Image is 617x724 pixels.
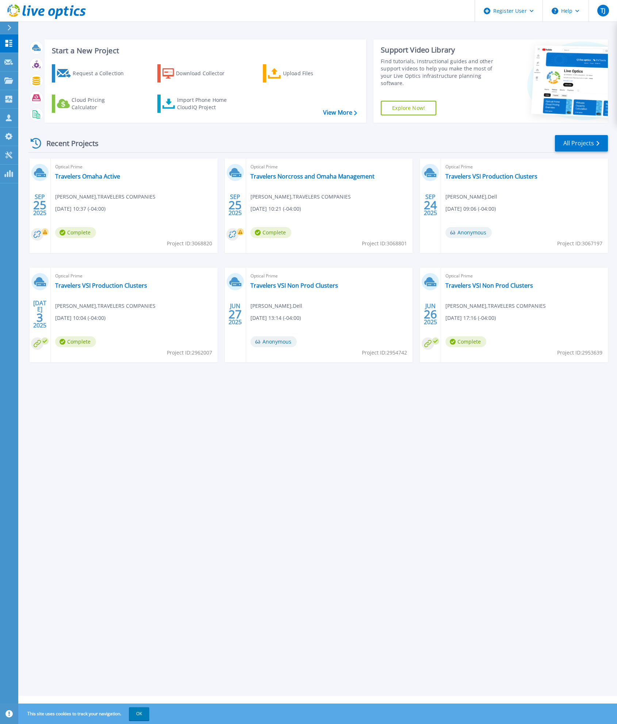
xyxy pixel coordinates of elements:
span: 25 [33,202,46,208]
a: View More [323,109,357,116]
span: [DATE] 10:37 (-04:00) [55,205,106,213]
span: 25 [229,202,242,208]
div: SEP 2025 [33,192,47,218]
div: SEP 2025 [228,192,242,218]
span: [PERSON_NAME] , Dell [445,193,497,201]
span: Complete [250,227,291,238]
span: Optical Prime [250,272,409,280]
a: Upload Files [263,64,344,83]
span: Optical Prime [55,163,213,171]
div: Download Collector [176,66,234,81]
div: Support Video Library [381,45,499,55]
span: [PERSON_NAME] , TRAVELERS COMPANIES [55,193,156,201]
span: 24 [424,202,437,208]
span: [PERSON_NAME] , TRAVELERS COMPANIES [445,302,546,310]
div: Find tutorials, instructional guides and other support videos to help you make the most of your L... [381,58,499,87]
a: Travelers Omaha Active [55,173,120,180]
span: Optical Prime [250,163,409,171]
span: Project ID: 2953639 [557,349,602,357]
span: 27 [229,311,242,317]
a: Cloud Pricing Calculator [52,95,133,113]
span: [DATE] 10:21 (-04:00) [250,205,301,213]
a: All Projects [555,135,608,152]
span: Complete [55,336,96,347]
span: Anonymous [250,336,297,347]
div: [DATE] 2025 [33,301,47,327]
div: SEP 2025 [424,192,437,218]
a: Travelers VSI Non Prod Clusters [445,282,533,289]
a: Travelers VSI Non Prod Clusters [250,282,338,289]
a: Download Collector [157,64,239,83]
a: Travelers VSI Production Clusters [55,282,147,289]
span: Project ID: 3068820 [167,240,212,248]
span: 26 [424,311,437,317]
span: [DATE] 17:16 (-04:00) [445,314,496,322]
span: Optical Prime [445,272,603,280]
span: Complete [55,227,96,238]
span: [DATE] 10:04 (-04:00) [55,314,106,322]
span: TJ [601,8,605,14]
span: Optical Prime [445,163,603,171]
span: Project ID: 3067197 [557,240,602,248]
div: JUN 2025 [424,301,437,327]
span: Complete [445,336,486,347]
div: Request a Collection [73,66,131,81]
div: Recent Projects [28,134,108,152]
span: Anonymous [445,227,492,238]
a: Request a Collection [52,64,133,83]
span: [PERSON_NAME] , TRAVELERS COMPANIES [250,193,351,201]
span: Optical Prime [55,272,213,280]
div: JUN 2025 [228,301,242,327]
span: Project ID: 2954742 [362,349,407,357]
a: Travelers Norcross and Omaha Management [250,173,375,180]
span: Project ID: 2962007 [167,349,212,357]
span: [DATE] 09:06 (-04:00) [445,205,496,213]
span: [PERSON_NAME] , Dell [250,302,302,310]
span: [PERSON_NAME] , TRAVELERS COMPANIES [55,302,156,310]
div: Import Phone Home CloudIQ Project [177,96,234,111]
span: [DATE] 13:14 (-04:00) [250,314,301,322]
h3: Start a New Project [52,47,357,55]
a: Explore Now! [381,101,436,115]
span: This site uses cookies to track your navigation. [20,707,149,720]
div: Cloud Pricing Calculator [72,96,130,111]
div: Upload Files [283,66,341,81]
span: Project ID: 3068801 [362,240,407,248]
button: OK [129,707,149,720]
span: 3 [37,314,43,321]
a: Travelers VSI Production Clusters [445,173,537,180]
